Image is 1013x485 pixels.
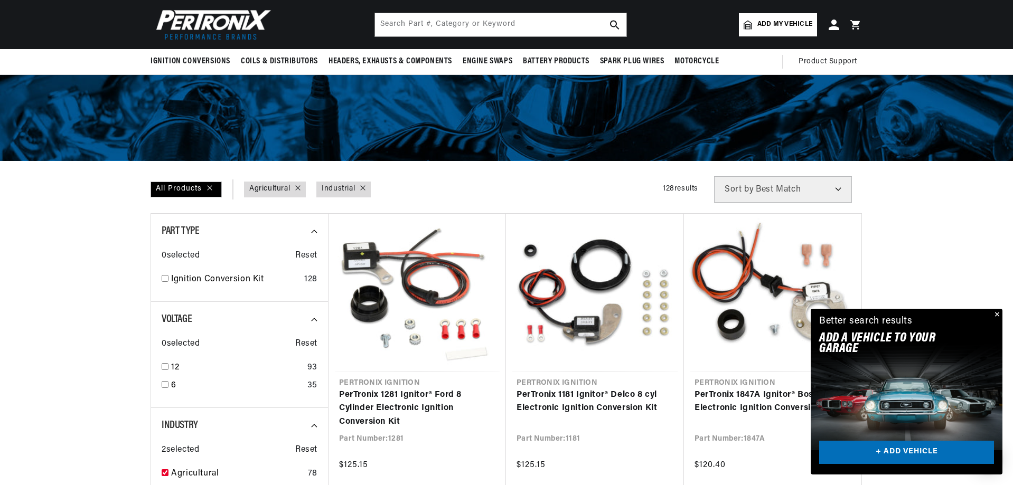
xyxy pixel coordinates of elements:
a: Add my vehicle [739,13,817,36]
span: Product Support [799,56,857,68]
a: Agricultural [249,183,290,195]
span: Spark Plug Wires [600,56,664,67]
div: 93 [307,361,317,375]
img: Pertronix [151,6,272,43]
a: Agricultural [171,467,304,481]
select: Sort by [714,176,852,203]
div: Ignition Products [11,73,201,83]
span: Reset [295,443,317,457]
span: Reset [295,249,317,263]
span: Voltage [162,314,192,325]
span: Ignition Conversions [151,56,230,67]
a: FAQs [11,134,201,150]
div: Orders [11,204,201,214]
span: 0 selected [162,249,200,263]
a: PerTronix 1847A Ignitor® Bosch 009 Electronic Ignition Conversion Kit [695,388,851,415]
summary: Motorcycle [669,49,724,74]
div: Better search results [819,314,913,329]
span: Industry [162,420,198,431]
span: Engine Swaps [463,56,512,67]
div: JBA Performance Exhaust [11,117,201,127]
div: Payment, Pricing, and Promotions [11,248,201,258]
a: Orders FAQ [11,220,201,236]
summary: Product Support [799,49,862,74]
div: 35 [307,379,317,393]
summary: Headers, Exhausts & Components [323,49,457,74]
a: PerTronix 1181 Ignitor® Delco 8 cyl Electronic Ignition Conversion Kit [517,388,673,415]
a: 12 [171,361,303,375]
span: Coils & Distributors [241,56,318,67]
summary: Battery Products [518,49,595,74]
a: 6 [171,379,303,393]
div: 78 [308,467,317,481]
a: PerTronix 1281 Ignitor® Ford 8 Cylinder Electronic Ignition Conversion Kit [339,388,495,429]
span: Battery Products [523,56,589,67]
summary: Engine Swaps [457,49,518,74]
a: Industrial [322,183,355,195]
summary: Coils & Distributors [236,49,323,74]
a: FAQ [11,90,201,106]
summary: Spark Plug Wires [595,49,670,74]
span: Part Type [162,226,199,236]
a: Shipping FAQs [11,177,201,193]
a: Ignition Conversion Kit [171,273,300,287]
a: + ADD VEHICLE [819,441,994,464]
div: All Products [151,182,222,197]
summary: Ignition Conversions [151,49,236,74]
a: POWERED BY ENCHANT [145,304,203,314]
span: Reset [295,337,317,351]
h2: Add A VEHICLE to your garage [819,333,968,355]
a: Payment, Pricing, and Promotions FAQ [11,264,201,280]
span: 128 results [663,185,698,193]
div: 128 [304,273,317,287]
span: 2 selected [162,443,199,457]
span: Add my vehicle [757,20,812,30]
input: Search Part #, Category or Keyword [375,13,626,36]
span: 0 selected [162,337,200,351]
div: Shipping [11,160,201,170]
button: Close [990,309,1002,321]
span: Sort by [725,185,754,194]
button: search button [603,13,626,36]
span: Motorcycle [674,56,719,67]
button: Contact Us [11,282,201,301]
span: Headers, Exhausts & Components [329,56,452,67]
